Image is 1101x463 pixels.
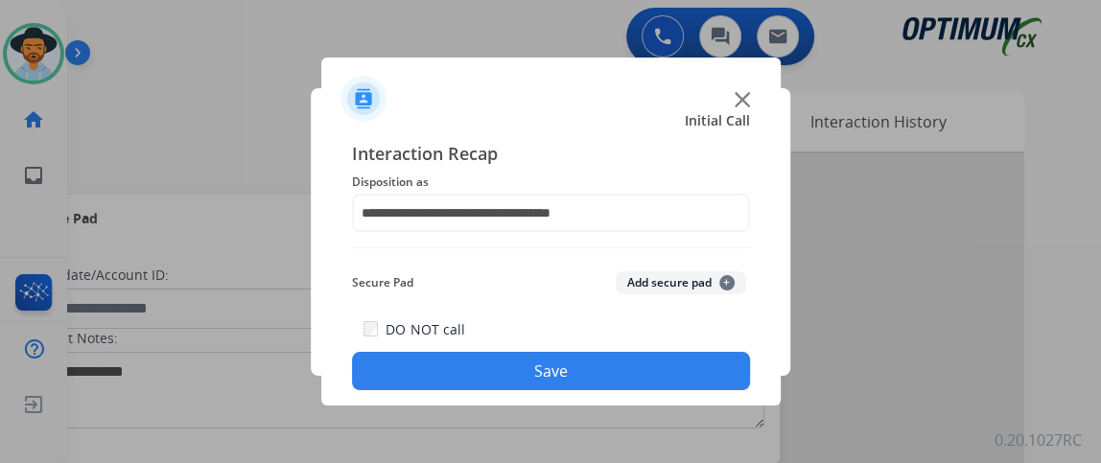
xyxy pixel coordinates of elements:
span: Interaction Recap [352,140,750,171]
span: Initial Call [685,111,750,130]
img: contact-recap-line.svg [352,247,750,248]
p: 0.20.1027RC [995,428,1082,451]
label: DO NOT call [386,320,464,339]
img: contactIcon [340,76,387,122]
button: Add secure pad+ [616,271,746,294]
span: Disposition as [352,171,750,194]
span: + [719,275,735,290]
span: Secure Pad [352,271,413,294]
button: Save [352,352,750,390]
